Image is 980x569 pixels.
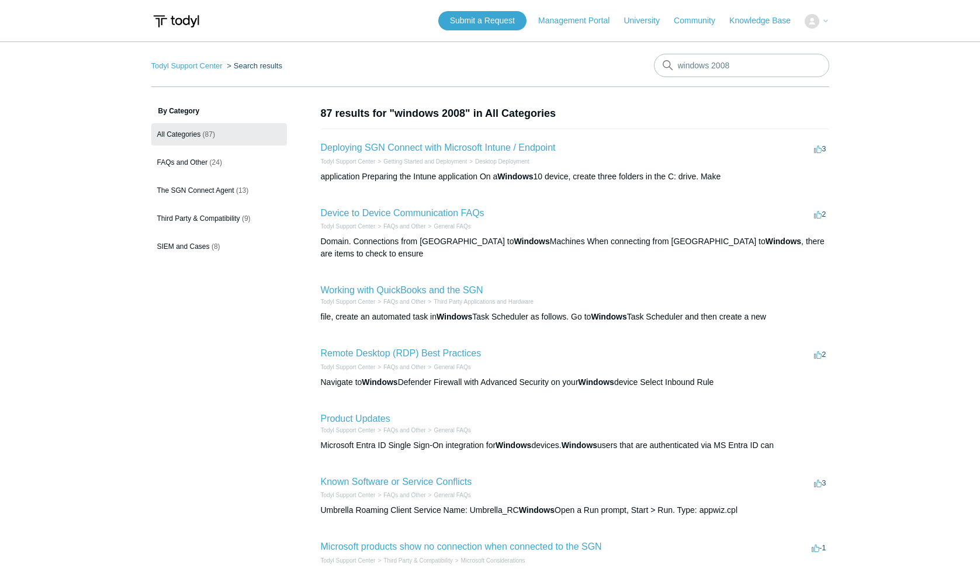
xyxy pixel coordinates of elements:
img: Todyl Support Center Help Center home page [151,11,201,32]
a: General FAQs [434,223,470,230]
a: Management Portal [538,15,621,27]
a: Third Party & Compatibility [383,557,452,564]
em: Windows [766,237,801,246]
li: Todyl Support Center [321,297,376,306]
li: Todyl Support Center [321,222,376,231]
a: FAQs and Other (24) [151,151,287,174]
a: SIEM and Cases (8) [151,235,287,258]
li: Third Party & Compatibility [375,556,452,565]
div: Domain. Connections from [GEOGRAPHIC_DATA] to Machines When connecting from [GEOGRAPHIC_DATA] to ... [321,235,829,260]
a: Knowledge Base [729,15,802,27]
a: Getting Started and Deployment [383,158,467,165]
div: file, create an automated task in Task Scheduler as follows. Go to Task Scheduler and then create... [321,311,829,323]
li: Microsoft Considerations [453,556,525,565]
a: Todyl Support Center [321,299,376,305]
a: Todyl Support Center [321,557,376,564]
span: 2 [814,210,826,218]
span: (24) [210,158,222,166]
a: Remote Desktop (RDP) Best Practices [321,348,482,358]
em: Windows [362,377,397,387]
a: FAQs and Other [383,299,425,305]
a: All Categories (87) [151,123,287,145]
li: Third Party Applications and Hardware [426,297,534,306]
a: FAQs and Other [383,492,425,498]
em: Windows [579,377,614,387]
a: Device to Device Communication FAQs [321,208,484,218]
a: General FAQs [434,427,470,433]
li: Todyl Support Center [321,556,376,565]
em: Windows [496,440,531,450]
li: Todyl Support Center [321,426,376,435]
li: Todyl Support Center [321,491,376,499]
span: FAQs and Other [157,158,208,166]
a: Community [674,15,727,27]
span: Third Party & Compatibility [157,214,240,223]
input: Search [654,54,829,77]
a: Working with QuickBooks and the SGN [321,285,483,295]
a: Microsoft products show no connection when connected to the SGN [321,542,602,551]
div: Navigate to Defender Firewall with Advanced Security on your device Select Inbound Rule [321,376,829,388]
li: General FAQs [426,491,471,499]
li: General FAQs [426,222,471,231]
h1: 87 results for "windows 2008" in All Categories [321,106,829,122]
a: Todyl Support Center [321,492,376,498]
a: Todyl Support Center [151,61,223,70]
a: General FAQs [434,492,470,498]
em: Windows [591,312,626,321]
a: Submit a Request [438,11,527,30]
li: FAQs and Other [375,222,425,231]
li: FAQs and Other [375,426,425,435]
li: Search results [224,61,282,70]
a: Todyl Support Center [321,427,376,433]
li: Getting Started and Deployment [375,157,467,166]
a: Third Party Applications and Hardware [434,299,534,305]
span: All Categories [157,130,201,138]
a: Todyl Support Center [321,158,376,165]
a: Product Updates [321,414,390,424]
li: FAQs and Other [375,363,425,372]
span: 3 [814,144,826,153]
span: (8) [212,242,220,251]
li: FAQs and Other [375,491,425,499]
a: FAQs and Other [383,223,425,230]
em: Windows [437,312,472,321]
a: General FAQs [434,364,470,370]
em: Windows [497,172,533,181]
em: Windows [519,505,555,515]
li: Todyl Support Center [151,61,225,70]
div: application Preparing the Intune application On a 10 device, create three folders in the C: drive... [321,171,829,183]
a: The SGN Connect Agent (13) [151,179,287,202]
a: Deploying SGN Connect with Microsoft Intune / Endpoint [321,143,556,152]
a: Desktop Deployment [475,158,529,165]
li: FAQs and Other [375,297,425,306]
span: The SGN Connect Agent [157,186,234,195]
em: Windows [514,237,549,246]
span: 2 [814,350,826,359]
a: Microsoft Considerations [461,557,525,564]
li: General FAQs [426,363,471,372]
span: (87) [203,130,215,138]
h3: By Category [151,106,287,116]
span: (9) [242,214,251,223]
span: SIEM and Cases [157,242,210,251]
a: University [624,15,671,27]
span: 3 [814,478,826,487]
li: Desktop Deployment [467,157,529,166]
a: Todyl Support Center [321,364,376,370]
a: Third Party & Compatibility (9) [151,207,287,230]
em: Windows [562,440,597,450]
a: Known Software or Service Conflicts [321,477,472,487]
span: (13) [236,186,248,195]
li: Todyl Support Center [321,157,376,166]
a: Todyl Support Center [321,223,376,230]
a: FAQs and Other [383,364,425,370]
a: FAQs and Other [383,427,425,433]
div: Umbrella Roaming Client Service Name: Umbrella_RC Open a Run prompt, Start > Run. Type: appwiz.cpl [321,504,829,516]
span: -1 [812,543,826,552]
li: Todyl Support Center [321,363,376,372]
li: General FAQs [426,426,471,435]
div: Microsoft Entra ID Single Sign-On integration for devices. users that are authenticated via MS En... [321,439,829,452]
